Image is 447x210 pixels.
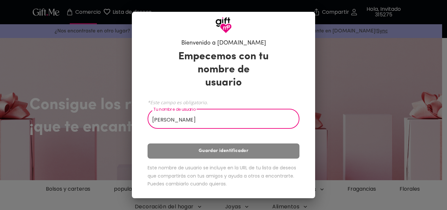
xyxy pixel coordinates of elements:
[148,110,292,129] input: Tu nombre de usuario
[148,99,208,105] font: *Este campo es obligatorio.
[215,17,232,33] img: Logotipo de GiftMe
[181,40,266,46] font: Bienvenido a [DOMAIN_NAME]
[148,164,296,187] font: Este nombre de usuario se incluye en la URL de tu lista de deseos que compartirás con tus amigos ...
[178,51,269,88] font: Empecemos con tu nombre de usuario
